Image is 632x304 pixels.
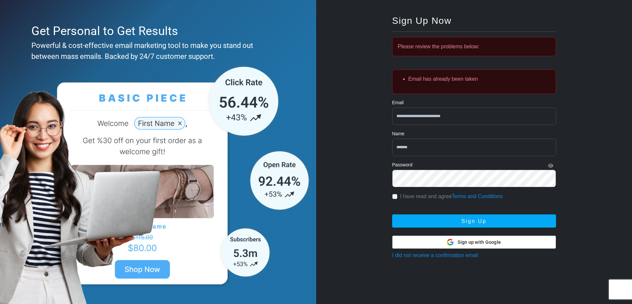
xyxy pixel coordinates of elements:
[452,194,503,199] a: Terms and Conditions
[408,75,550,83] li: Email has already been taken
[392,16,452,26] span: Sign Up Now
[392,130,404,137] label: Name
[400,193,503,200] label: I have read and agree
[392,37,556,56] div: Please review the problems below:
[392,252,478,258] a: I did not receive a confirmation email
[392,161,412,168] label: Password
[548,163,553,168] i: Show Password
[31,40,281,62] div: Powerful & cost-effective email marketing tool to make you stand out between mass emails. Backed ...
[458,239,501,246] span: Sign up with Google
[392,99,404,106] label: Email
[392,214,556,228] button: Sign Up
[392,236,556,249] button: Sign up with Google
[31,22,281,40] div: Get Personal to Get Results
